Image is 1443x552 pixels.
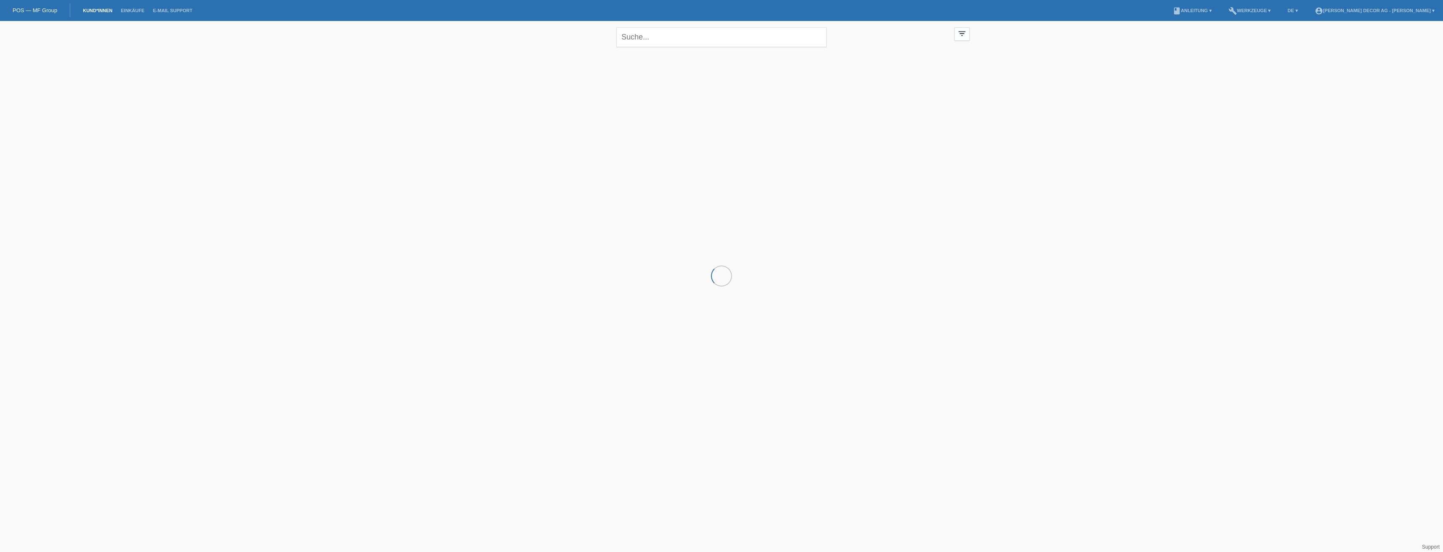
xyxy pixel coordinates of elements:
[957,29,967,38] i: filter_list
[1229,7,1237,15] i: build
[1224,8,1275,13] a: buildWerkzeuge ▾
[1315,7,1323,15] i: account_circle
[1311,8,1439,13] a: account_circle[PERSON_NAME] Decor AG - [PERSON_NAME] ▾
[1283,8,1302,13] a: DE ▾
[13,7,57,13] a: POS — MF Group
[1173,7,1181,15] i: book
[1422,544,1440,550] a: Support
[116,8,148,13] a: Einkäufe
[79,8,116,13] a: Kund*innen
[616,27,827,47] input: Suche...
[149,8,197,13] a: E-Mail Support
[1168,8,1216,13] a: bookAnleitung ▾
